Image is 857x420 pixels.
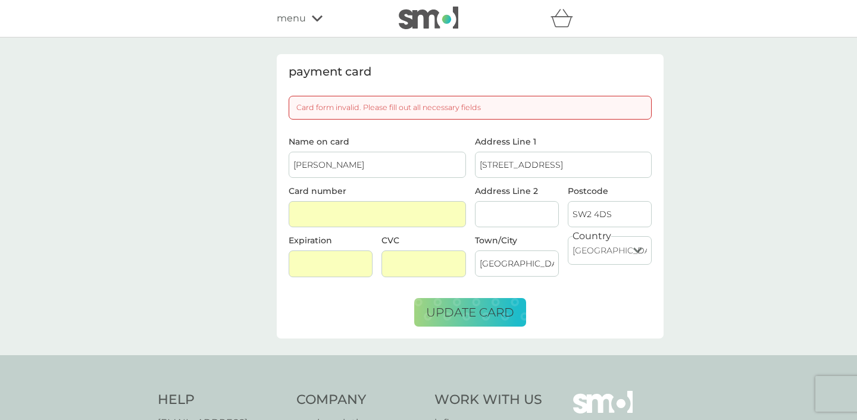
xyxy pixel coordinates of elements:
[293,209,461,220] iframe: Secure card number input frame
[289,66,652,78] div: payment card
[551,7,580,30] div: basket
[475,236,559,245] label: Town/City
[293,259,368,269] iframe: Secure expiration date input frame
[158,391,284,409] h4: Help
[289,186,346,196] label: Card number
[289,96,652,120] div: Card form invalid. Please fill out all necessary fields
[475,137,652,146] label: Address Line 1
[434,391,542,409] h4: Work With Us
[277,11,306,26] span: menu
[381,235,399,246] label: CVC
[475,187,559,195] label: Address Line 2
[414,298,526,327] button: update card
[426,305,514,319] span: update card
[568,187,652,195] label: Postcode
[573,228,611,244] label: Country
[289,137,466,146] label: Name on card
[399,7,458,29] img: smol
[289,235,332,246] label: Expiration
[296,391,423,409] h4: Company
[386,259,461,269] iframe: Secure CVC input frame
